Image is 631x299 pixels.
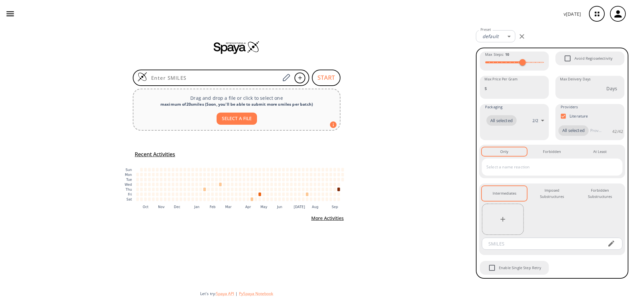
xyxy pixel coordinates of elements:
[294,205,305,208] text: [DATE]
[486,117,517,124] span: All selected
[158,205,165,208] text: Nov
[564,11,581,17] p: v [DATE]
[561,52,574,65] span: Avoid Regioselectivity
[480,27,491,32] label: Preset
[505,52,509,57] strong: 10
[479,260,549,275] div: When Single Step Retry is enabled, if no route is found during retrosynthesis, a retry is trigger...
[606,85,617,92] p: Days
[574,55,613,61] span: Avoid Regioselectivity
[139,101,335,107] div: maximum of 20 smiles ( Soon, you'll be able to submit more smiles per batch )
[485,104,502,110] span: Packaging
[225,205,232,208] text: Mar
[561,104,578,110] span: Providers
[128,193,132,196] text: Fri
[200,291,471,296] div: Let's try:
[485,162,610,172] input: Select a name reaction
[485,261,499,275] span: Enable Single Step Retry
[139,95,335,101] p: Drag and drop a file or click to select one
[558,127,589,134] span: All selected
[136,168,344,201] g: cell
[535,187,569,200] div: Imposed Substructures
[484,85,487,92] p: $
[127,198,132,201] text: Sat
[194,205,199,208] text: Jan
[143,205,338,208] g: x-axis tick label
[570,113,588,119] p: Literature
[499,265,542,271] span: Enable Single Step Retry
[583,187,617,200] div: Forbidden Substructures
[482,186,527,201] button: Intermediates
[217,113,257,125] button: SELECT A FILE
[484,238,602,250] input: SMILES
[239,291,273,296] button: PySpaya Notebook
[260,205,267,208] text: May
[482,33,499,39] em: default
[174,205,180,208] text: Dec
[529,147,574,156] button: Forbidden
[214,41,260,54] img: Spaya logo
[125,173,132,177] text: Mon
[210,205,216,208] text: Feb
[332,205,338,208] text: Sep
[612,129,623,134] p: 42 / 42
[312,205,318,208] text: Aug
[125,183,132,186] text: Wed
[135,151,175,158] h5: Recent Activities
[216,291,234,296] button: Spaya API
[543,149,561,155] div: Forbidden
[309,212,346,224] button: More Activities
[500,149,508,155] div: Only
[532,118,538,123] p: 2 / 2
[277,205,282,208] text: Jun
[589,125,603,136] input: Provider name
[147,75,280,81] input: Enter SMILES
[577,147,622,156] button: At Least
[312,70,340,86] button: START
[126,168,132,172] text: Sun
[125,188,132,191] text: Thu
[484,77,518,82] label: Max Price Per Gram
[234,291,239,296] span: |
[137,72,147,82] img: Logo Spaya
[485,52,509,57] span: Max Steps :
[493,190,516,196] div: Intermediates
[126,178,132,182] text: Tue
[482,147,527,156] button: Only
[529,186,574,201] button: Imposed Substructures
[577,186,622,201] button: Forbidden Substructures
[245,205,251,208] text: Apr
[560,77,591,82] label: Max Delivery Days
[593,149,607,155] div: At Least
[125,168,132,201] g: y-axis tick label
[132,149,178,160] button: Recent Activities
[143,205,149,208] text: Oct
